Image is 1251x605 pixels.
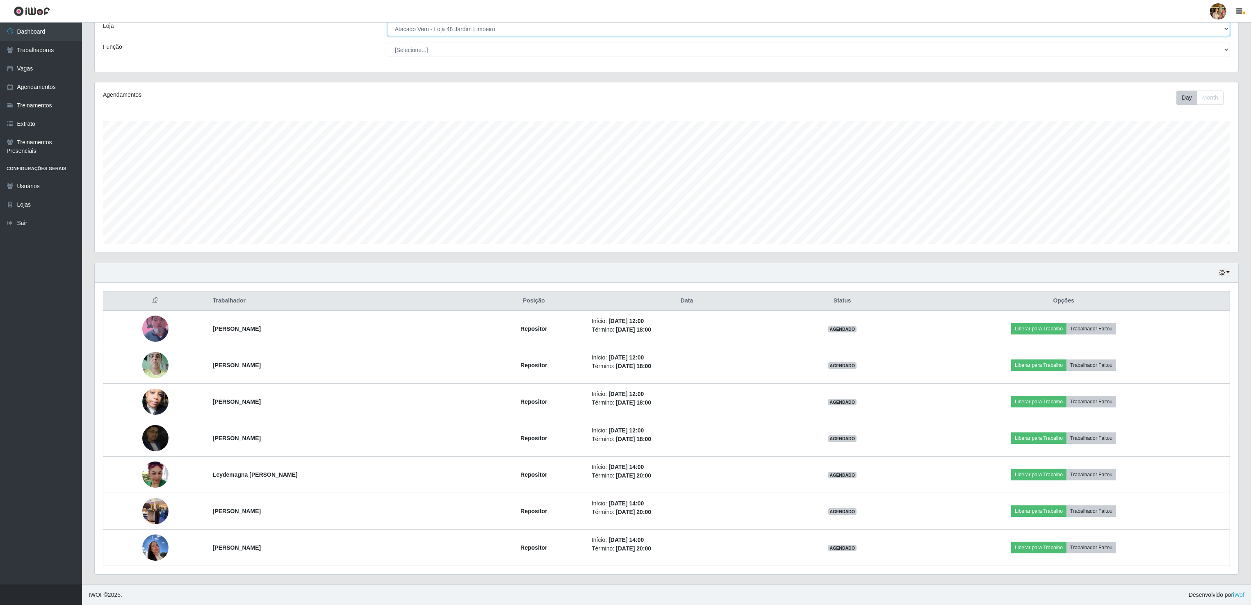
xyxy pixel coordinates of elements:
img: 1755200036324.jpeg [142,530,169,565]
span: AGENDADO [828,545,857,551]
th: Opções [898,291,1230,311]
button: Liberar para Trabalho [1011,323,1066,334]
time: [DATE] 12:00 [608,427,644,434]
strong: Repositor [520,398,547,405]
time: [DATE] 18:00 [616,363,651,369]
strong: Repositor [520,471,547,478]
span: Desenvolvido por [1189,591,1244,599]
img: 1754265103514.jpeg [142,415,169,462]
button: Liberar para Trabalho [1011,396,1066,407]
img: 1753296713648.jpeg [142,348,169,382]
li: Início: [592,353,782,362]
span: IWOF [89,591,104,598]
span: AGENDADO [828,435,857,442]
li: Término: [592,398,782,407]
div: Agendamentos [103,91,565,99]
button: Month [1197,91,1224,105]
strong: [PERSON_NAME] [213,398,261,405]
div: First group [1176,91,1224,105]
strong: [PERSON_NAME] [213,508,261,514]
strong: Repositor [520,544,547,551]
button: Liberar para Trabalho [1011,505,1066,517]
img: 1755095833793.jpeg [142,494,169,528]
li: Término: [592,362,782,371]
span: AGENDADO [828,399,857,405]
button: Liberar para Trabalho [1011,469,1066,480]
button: Trabalhador Faltou [1066,542,1116,553]
button: Liberar para Trabalho [1011,432,1066,444]
img: 1754944379156.jpeg [142,462,169,488]
button: Liberar para Trabalho [1011,542,1066,553]
time: [DATE] 20:00 [616,472,651,479]
li: Início: [592,536,782,544]
li: Término: [592,544,782,553]
span: AGENDADO [828,326,857,332]
button: Trabalhador Faltou [1066,432,1116,444]
label: Loja [103,22,114,30]
span: © 2025 . [89,591,122,599]
time: [DATE] 14:00 [608,537,644,543]
strong: [PERSON_NAME] [213,435,261,441]
th: Posição [481,291,587,311]
time: [DATE] 20:00 [616,545,651,552]
strong: Repositor [520,435,547,441]
button: Trabalhador Faltou [1066,469,1116,480]
img: 1752090635186.jpeg [142,305,169,352]
th: Status [787,291,898,311]
span: AGENDADO [828,362,857,369]
span: AGENDADO [828,472,857,478]
th: Trabalhador [208,291,481,311]
a: iWof [1233,591,1244,598]
time: [DATE] 12:00 [608,318,644,324]
li: Início: [592,426,782,435]
time: [DATE] 14:00 [608,464,644,470]
time: [DATE] 18:00 [616,399,651,406]
time: [DATE] 12:00 [608,391,644,397]
div: Toolbar with button groups [1176,91,1230,105]
button: Trabalhador Faltou [1066,323,1116,334]
strong: Repositor [520,362,547,368]
th: Data [587,291,787,311]
strong: [PERSON_NAME] [213,544,261,551]
time: [DATE] 14:00 [608,500,644,507]
time: [DATE] 12:00 [608,354,644,361]
img: CoreUI Logo [14,6,50,16]
time: [DATE] 18:00 [616,326,651,333]
label: Função [103,43,122,51]
button: Trabalhador Faltou [1066,396,1116,407]
button: Day [1176,91,1197,105]
li: Início: [592,390,782,398]
img: 1753494056504.jpeg [142,378,169,425]
button: Trabalhador Faltou [1066,505,1116,517]
li: Término: [592,325,782,334]
time: [DATE] 20:00 [616,509,651,515]
li: Início: [592,499,782,508]
button: Trabalhador Faltou [1066,359,1116,371]
li: Início: [592,463,782,471]
strong: Repositor [520,508,547,514]
li: Término: [592,471,782,480]
strong: Leydemagna [PERSON_NAME] [213,471,298,478]
li: Início: [592,317,782,325]
li: Término: [592,435,782,444]
button: Liberar para Trabalho [1011,359,1066,371]
span: AGENDADO [828,508,857,515]
strong: [PERSON_NAME] [213,362,261,368]
li: Término: [592,508,782,516]
time: [DATE] 18:00 [616,436,651,442]
strong: [PERSON_NAME] [213,325,261,332]
strong: Repositor [520,325,547,332]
